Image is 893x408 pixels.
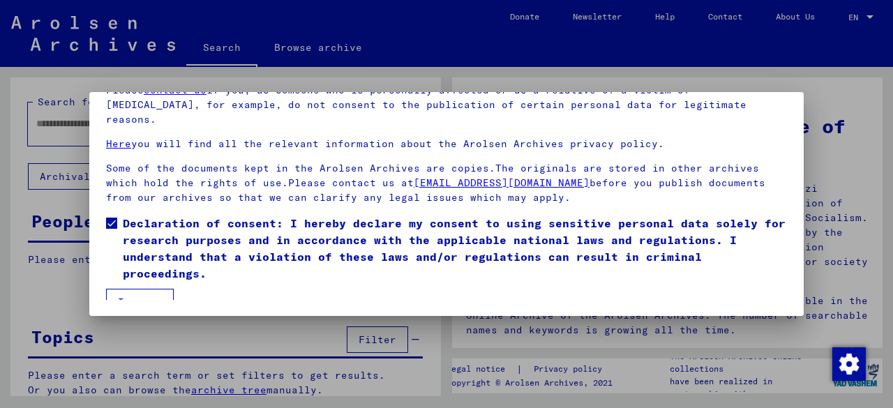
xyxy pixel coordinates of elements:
span: Declaration of consent: I hereby declare my consent to using sensitive personal data solely for r... [123,215,787,282]
p: Some of the documents kept in the Arolsen Archives are copies.The originals are stored in other a... [106,161,787,205]
button: I agree [106,289,174,315]
a: [EMAIL_ADDRESS][DOMAIN_NAME] [414,176,590,189]
a: Here [106,137,131,150]
img: Change consent [832,347,866,381]
a: contact us [144,84,207,96]
div: Change consent [832,347,865,380]
p: you will find all the relevant information about the Arolsen Archives privacy policy. [106,137,787,151]
p: Please if you, as someone who is personally affected or as a relative of a victim of [MEDICAL_DAT... [106,83,787,127]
